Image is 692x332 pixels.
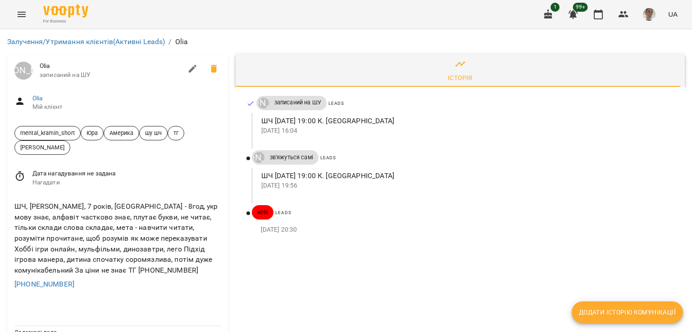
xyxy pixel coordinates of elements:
span: For Business [43,18,88,24]
span: UA [668,9,678,19]
button: Menu [11,4,32,25]
a: [PERSON_NAME] [256,98,269,108]
a: Залучення/Утримання клієнтів(Активні Leads) [7,37,165,46]
span: [PERSON_NAME] [15,143,70,152]
a: [PERSON_NAME] [14,62,32,80]
div: ШЧ, [PERSON_NAME], 7 років, [GEOGRAPHIC_DATA] - 8год, укр мову знає, алфавіт частково знає, плута... [13,199,223,277]
span: Нагадати [32,178,221,187]
div: Юрій Тимочко [14,62,32,80]
span: Америка [104,129,139,137]
span: Leads [275,210,291,215]
button: UA [665,6,681,22]
span: Дата нагадування не задана [32,169,221,178]
span: записаний на ШУ [269,99,327,107]
span: Мій клієнт [32,103,221,112]
p: ШЧ [DATE] 19:00 К. [GEOGRAPHIC_DATA] [261,170,670,181]
button: Додати історію комунікації [572,301,683,323]
p: [DATE] 19:56 [261,181,670,190]
img: 4dd45a387af7859874edf35ff59cadb1.jpg [643,8,656,21]
a: [PHONE_NUMBER] [14,280,74,288]
span: записаний на ШУ [40,71,182,80]
p: [DATE] 16:04 [261,126,670,135]
p: ШЧ [DATE] 19:00 К. [GEOGRAPHIC_DATA] [261,116,670,126]
div: Історія [448,72,473,83]
nav: breadcrumb [7,36,685,47]
span: 1 [551,3,560,12]
p: Olia [175,36,188,47]
span: зв'яжуться самі [264,153,319,162]
span: шу шч [140,129,167,137]
li: / [168,36,171,47]
span: Додати історію комунікації [579,307,676,318]
span: тг [168,129,184,137]
div: [PERSON_NAME] [258,98,269,108]
span: Leads [328,101,344,106]
div: Юрій Тимочко [254,152,264,163]
span: нові [252,208,274,216]
p: [DATE] 20:30 [261,225,670,234]
a: Olia [32,94,43,102]
img: Voopty Logo [43,4,88,18]
span: 99+ [573,3,588,12]
span: Leads [320,155,336,160]
span: Olia [40,62,182,71]
span: Юра [81,129,103,137]
a: [PERSON_NAME] [252,152,264,163]
span: mental_kramin_short [15,129,80,137]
